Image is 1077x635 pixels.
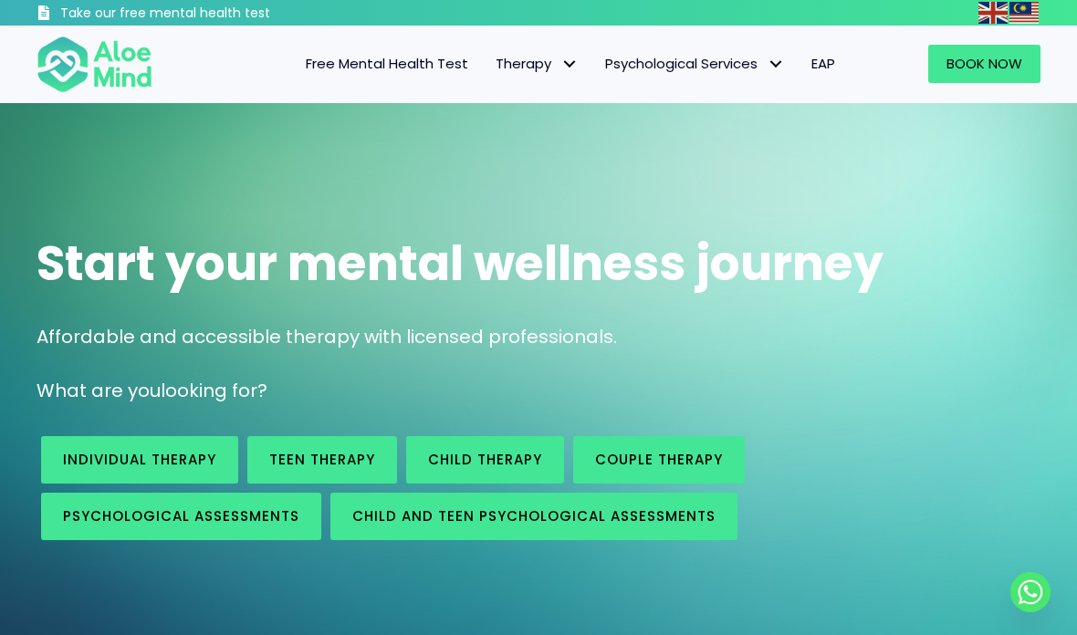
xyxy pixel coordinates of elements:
[37,5,350,26] a: Take our free mental health test
[41,436,238,484] a: Individual therapy
[978,2,1009,23] a: English
[1010,572,1051,612] a: Whatsapp
[573,436,745,484] a: Couple therapy
[482,45,591,83] a: TherapyTherapy: submenu
[556,51,582,78] span: Therapy: submenu
[292,45,482,83] a: Free Mental Health Test
[37,35,152,93] img: Aloe mind Logo
[762,51,789,78] span: Psychological Services: submenu
[37,378,161,403] span: What are you
[247,436,397,484] a: Teen Therapy
[269,450,375,469] span: Teen Therapy
[171,45,849,83] nav: Menu
[605,54,784,73] span: Psychological Services
[41,493,321,540] a: Psychological assessments
[928,45,1040,83] a: Book Now
[406,436,564,484] a: Child Therapy
[798,45,849,83] a: EAP
[330,493,737,540] a: Child and Teen Psychological assessments
[978,2,1008,24] img: en
[946,54,1022,73] span: Book Now
[63,450,216,469] span: Individual therapy
[1009,2,1039,24] img: ms
[591,45,798,83] a: Psychological ServicesPsychological Services: submenu
[428,450,542,469] span: Child Therapy
[161,378,267,403] span: looking for?
[63,506,299,526] span: Psychological assessments
[352,506,716,526] span: Child and Teen Psychological assessments
[595,450,723,469] span: Couple therapy
[496,54,578,73] span: Therapy
[60,5,350,23] h3: Take our free mental health test
[811,54,835,73] span: EAP
[1009,2,1040,23] a: Malay
[37,230,884,297] span: Start your mental wellness journey
[306,54,468,73] span: Free Mental Health Test
[37,324,1040,350] p: Affordable and accessible therapy with licensed professionals.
